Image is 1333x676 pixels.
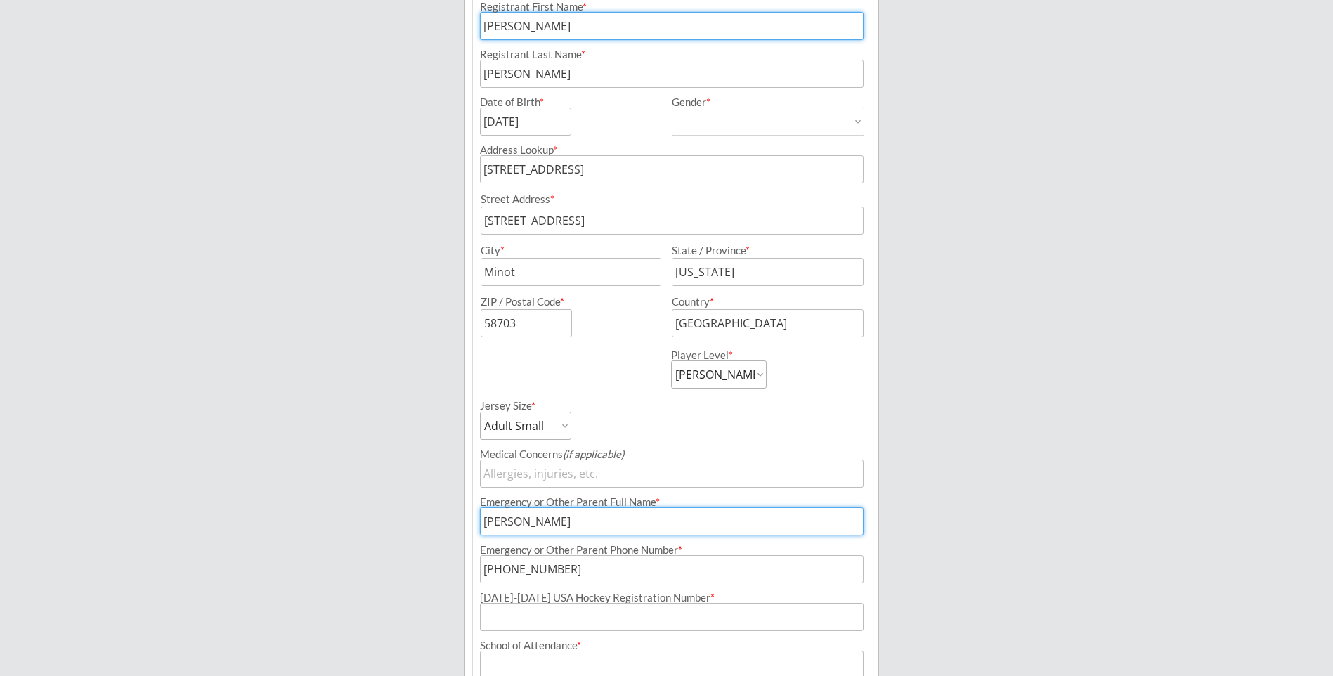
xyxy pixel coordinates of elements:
[480,545,864,555] div: Emergency or Other Parent Phone Number
[480,497,864,507] div: Emergency or Other Parent Full Name
[672,97,864,108] div: Gender
[671,350,767,360] div: Player Level
[480,49,864,60] div: Registrant Last Name
[480,145,864,155] div: Address Lookup
[480,155,864,183] input: Street, City, Province/State
[480,449,864,460] div: Medical Concerns
[480,460,864,488] input: Allergies, injuries, etc.
[480,640,864,651] div: School of Attendance
[481,245,659,256] div: City
[672,245,847,256] div: State / Province
[672,297,847,307] div: Country
[480,401,552,411] div: Jersey Size
[481,194,864,204] div: Street Address
[480,592,864,603] div: [DATE]-[DATE] USA Hockey Registration Number
[480,97,552,108] div: Date of Birth
[480,1,864,12] div: Registrant First Name
[481,297,659,307] div: ZIP / Postal Code
[563,448,624,460] em: (if applicable)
